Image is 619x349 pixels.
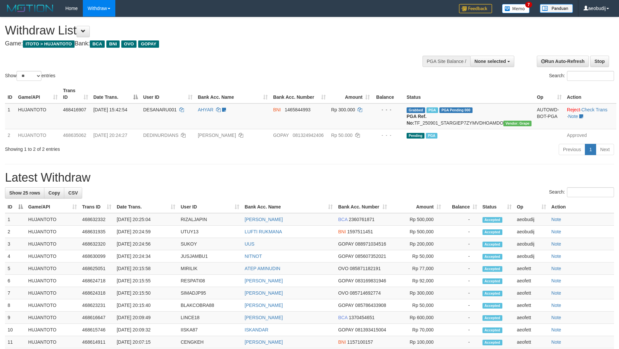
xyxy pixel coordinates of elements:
[482,254,502,260] span: Accepted
[114,238,178,250] td: [DATE] 20:24:56
[178,287,242,299] td: SIMADJP95
[178,275,242,287] td: RESPATI08
[482,303,502,309] span: Accepted
[404,103,534,129] td: TF_250901_STARGIEP7ZYMVDHOAMDO
[459,4,492,13] img: Feedback.jpg
[80,324,114,336] td: 468615746
[514,238,549,250] td: aeobudij
[80,238,114,250] td: 468632320
[551,217,561,222] a: Note
[26,226,80,238] td: HUJANTOTO
[444,324,480,336] td: -
[114,262,178,275] td: [DATE] 20:15:58
[331,133,353,138] span: Rp 50.000
[16,103,61,129] td: HUJANTOTO
[514,287,549,299] td: aeofett
[26,324,80,336] td: HUJANTOTO
[444,336,480,348] td: -
[350,290,381,296] span: Copy 085714692774 to clipboard
[5,40,406,47] h4: Game: Bank:
[514,275,549,287] td: aeofett
[514,213,549,226] td: aeobudij
[338,278,354,283] span: GOPAY
[178,238,242,250] td: SUKOY
[5,299,26,312] td: 8
[350,266,381,271] span: Copy 085871182191 to clipboard
[514,250,549,262] td: aeobudij
[338,339,346,345] span: BNI
[349,217,374,222] span: Copy 2360761871 to clipboard
[338,303,354,308] span: GOPAY
[338,241,354,247] span: GOPAY
[26,275,80,287] td: HUJANTOTO
[568,114,578,119] a: Note
[245,278,283,283] a: [PERSON_NAME]
[503,121,532,126] span: Vendor URL: https://settle31.1velocity.biz
[5,103,16,129] td: 1
[390,201,444,213] th: Amount: activate to sort column ascending
[514,262,549,275] td: aeofett
[355,254,386,259] span: Copy 085607352021 to clipboard
[198,133,236,138] a: [PERSON_NAME]
[514,324,549,336] td: aeofett
[5,171,614,184] h1: Latest Withdraw
[26,299,80,312] td: HUJANTOTO
[444,299,480,312] td: -
[475,59,506,64] span: None selected
[338,254,354,259] span: GOPAY
[482,229,502,235] span: Accepted
[80,213,114,226] td: 468632332
[534,85,564,103] th: Op: activate to sort column ascending
[80,250,114,262] td: 468630099
[549,71,614,81] label: Search:
[335,201,389,213] th: Bank Acc. Number: activate to sort column ascending
[26,312,80,324] td: HUJANTOTO
[114,324,178,336] td: [DATE] 20:09:32
[5,85,16,103] th: ID
[114,213,178,226] td: [DATE] 20:25:04
[439,107,473,113] span: PGA Pending
[390,312,444,324] td: Rp 600,000
[331,107,355,112] span: Rp 300.000
[372,85,404,103] th: Balance
[444,275,480,287] td: -
[245,290,283,296] a: [PERSON_NAME]
[482,291,502,296] span: Accepted
[482,242,502,247] span: Accepted
[63,107,86,112] span: 468416907
[482,266,502,272] span: Accepted
[426,107,438,113] span: Marked by aeorizki
[121,40,137,48] span: OVO
[596,144,614,155] a: Next
[525,2,532,8] span: 7
[63,133,86,138] span: 468635062
[390,262,444,275] td: Rp 77,000
[26,336,80,348] td: HUJANTOTO
[375,106,401,113] div: - - -
[270,85,328,103] th: Bank Acc. Number: activate to sort column ascending
[5,287,26,299] td: 7
[178,324,242,336] td: IISKA87
[80,275,114,287] td: 468624718
[80,201,114,213] th: Trans ID: activate to sort column ascending
[26,201,80,213] th: Game/API: activate to sort column ascending
[338,327,354,332] span: GOPAY
[26,238,80,250] td: HUJANTOTO
[141,85,195,103] th: User ID: activate to sort column ascending
[5,71,55,81] label: Show entries
[114,312,178,324] td: [DATE] 20:09:49
[390,226,444,238] td: Rp 500,000
[64,187,82,199] a: CSV
[390,238,444,250] td: Rp 200,000
[551,303,561,308] a: Note
[444,226,480,238] td: -
[60,85,90,103] th: Trans ID: activate to sort column ascending
[355,303,386,308] span: Copy 085786433908 to clipboard
[585,144,596,155] a: 1
[293,133,323,138] span: Copy 081324942406 to clipboard
[114,287,178,299] td: [DATE] 20:15:50
[551,290,561,296] a: Note
[5,226,26,238] td: 2
[390,299,444,312] td: Rp 50,000
[375,132,401,139] div: - - -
